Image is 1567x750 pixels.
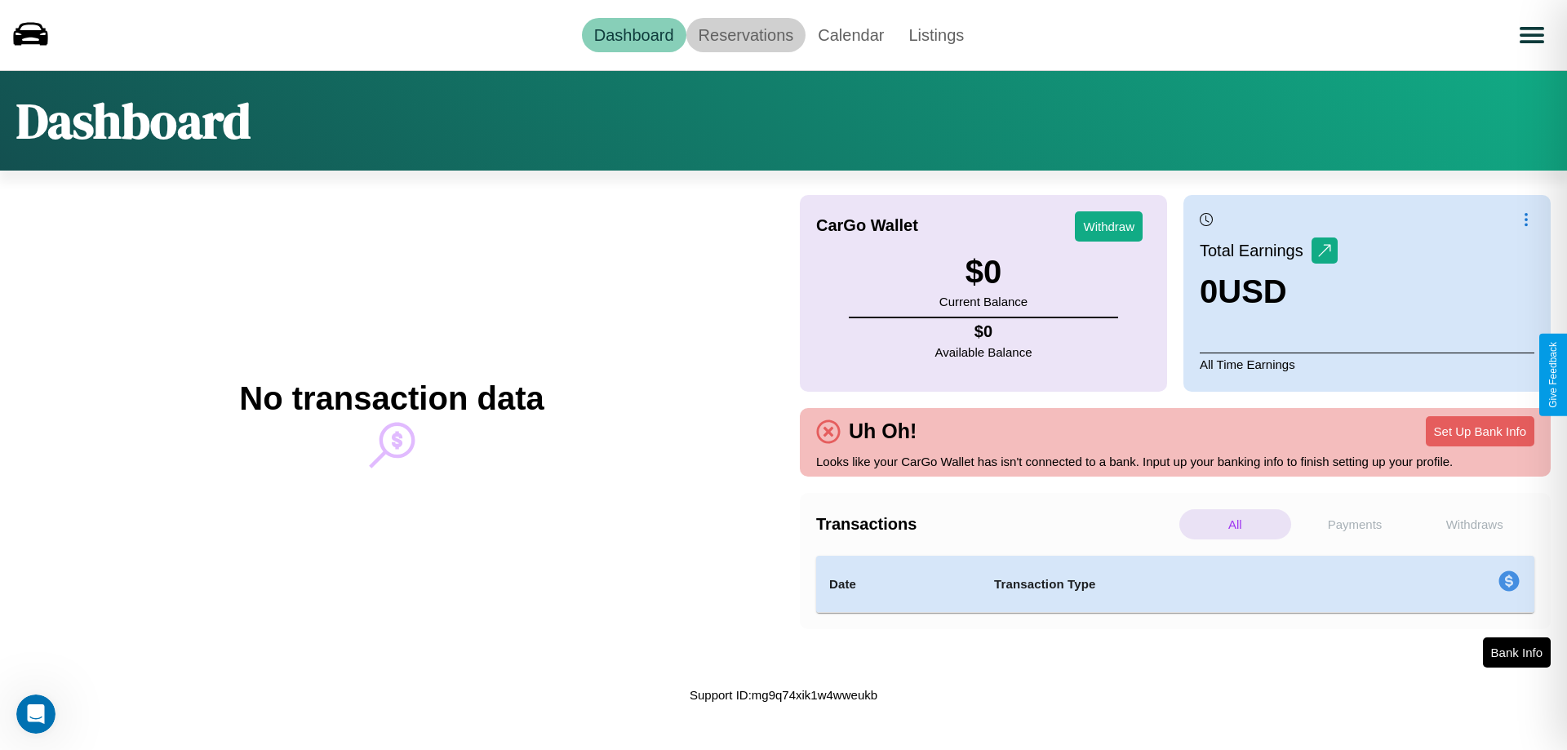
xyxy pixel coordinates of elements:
button: Withdraw [1075,211,1143,242]
h3: 0 USD [1200,273,1338,310]
h1: Dashboard [16,87,251,154]
a: Listings [896,18,976,52]
h4: Date [829,575,968,594]
a: Dashboard [582,18,686,52]
h4: Transaction Type [994,575,1365,594]
h2: No transaction data [239,380,544,417]
h4: Transactions [816,515,1175,534]
h4: $ 0 [935,322,1032,341]
p: All [1179,509,1291,539]
a: Reservations [686,18,806,52]
button: Open menu [1509,12,1555,58]
p: Support ID: mg9q74xik1w4wweukb [690,684,877,706]
p: All Time Earnings [1200,353,1534,375]
h4: CarGo Wallet [816,216,918,235]
iframe: Intercom live chat [16,695,55,734]
p: Total Earnings [1200,236,1312,265]
table: simple table [816,556,1534,613]
p: Withdraws [1418,509,1530,539]
p: Payments [1299,509,1411,539]
button: Bank Info [1483,637,1551,668]
p: Looks like your CarGo Wallet has isn't connected to a bank. Input up your banking info to finish ... [816,450,1534,473]
p: Current Balance [939,291,1028,313]
p: Available Balance [935,341,1032,363]
button: Set Up Bank Info [1426,416,1534,446]
a: Calendar [806,18,896,52]
h3: $ 0 [939,254,1028,291]
div: Give Feedback [1547,342,1559,408]
h4: Uh Oh! [841,419,925,443]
